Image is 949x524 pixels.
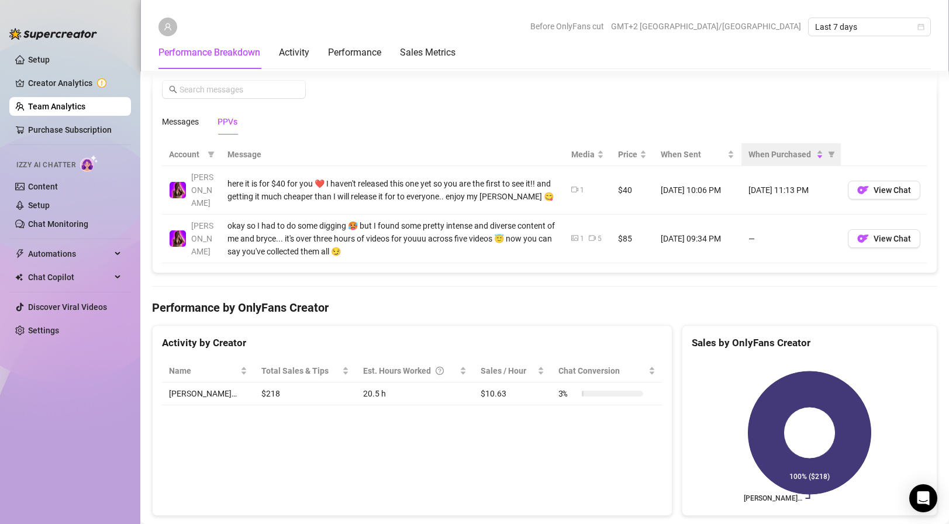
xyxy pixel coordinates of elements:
a: Settings [28,326,59,335]
div: Activity by Creator [162,335,662,351]
img: Alexis [170,182,186,198]
div: Sales by OnlyFans Creator [692,335,927,351]
span: GMT+2 [GEOGRAPHIC_DATA]/[GEOGRAPHIC_DATA] [611,18,801,35]
span: Before OnlyFans cut [530,18,604,35]
span: video-camera [589,235,596,242]
div: Performance Breakdown [158,46,260,60]
span: Automations [28,244,111,263]
img: AI Chatter [80,155,98,172]
th: Total Sales & Tips [254,360,357,382]
th: Message [220,143,564,166]
span: user [164,23,172,31]
h4: Performance by OnlyFans Creator [152,299,937,316]
a: OFView Chat [848,237,920,246]
div: 5 [598,233,602,244]
img: OF [857,184,869,196]
button: OFView Chat [848,229,920,248]
a: Setup [28,201,50,210]
a: Setup [28,55,50,64]
span: calendar [917,23,924,30]
th: When Purchased [741,143,841,166]
th: Media [564,143,611,166]
span: Total Sales & Tips [261,364,340,377]
td: 20.5 h [356,382,473,405]
div: PPVs [218,115,237,128]
a: Creator Analytics exclamation-circle [28,74,122,92]
a: Team Analytics [28,102,85,111]
div: here it is for $40 for you ❤️ I haven't released this one yet so you are the first to see it!! an... [227,177,557,203]
div: 1 [580,233,584,244]
td: [PERSON_NAME]… [162,382,254,405]
span: When Sent [661,148,725,161]
span: Account [169,148,203,161]
text: [PERSON_NAME]… [744,494,802,502]
div: Est. Hours Worked [363,364,457,377]
td: $40 [611,166,654,215]
td: $85 [611,215,654,263]
span: filter [205,146,217,163]
div: Messages [162,115,199,128]
td: [DATE] 10:06 PM [654,166,741,215]
div: Sales Metrics [400,46,455,60]
a: Content [28,182,58,191]
span: Chat Copilot [28,268,111,287]
td: [DATE] 09:34 PM [654,215,741,263]
span: Name [169,364,238,377]
div: 1 [580,185,584,196]
span: picture [571,235,578,242]
td: $10.63 [474,382,551,405]
span: Izzy AI Chatter [16,160,75,171]
span: When Purchased [748,148,814,161]
img: OF [857,233,869,244]
img: logo-BBDzfeDw.svg [9,28,97,40]
span: [PERSON_NAME] [191,221,213,256]
img: Chat Copilot [15,273,23,281]
span: filter [826,146,837,163]
a: Purchase Subscription [28,120,122,139]
span: filter [208,151,215,158]
span: [PERSON_NAME] [191,173,213,208]
td: [DATE] 11:13 PM [741,166,841,215]
button: OFView Chat [848,181,920,199]
div: Performance [328,46,381,60]
img: Alexis [170,230,186,247]
span: Chat Conversion [558,364,646,377]
div: okay so I had to do some digging 🥵 but I found some pretty intense and diverse content of me and ... [227,219,557,258]
a: OFView Chat [848,188,920,198]
span: 3 % [558,387,577,400]
span: Sales / Hour [481,364,535,377]
span: video-camera [571,186,578,193]
span: View Chat [874,185,911,195]
input: Search messages [180,83,299,96]
div: Activity [279,46,309,60]
th: Chat Conversion [551,360,662,382]
span: question-circle [436,364,444,377]
span: View Chat [874,234,911,243]
th: Price [611,143,654,166]
a: Chat Monitoring [28,219,88,229]
th: Name [162,360,254,382]
span: search [169,85,177,94]
div: Open Intercom Messenger [909,484,937,512]
th: Sales / Hour [474,360,551,382]
td: — [741,215,841,263]
span: filter [828,151,835,158]
th: When Sent [654,143,741,166]
span: Last 7 days [815,18,924,36]
td: $218 [254,382,357,405]
span: thunderbolt [15,249,25,258]
span: Price [618,148,637,161]
a: Discover Viral Videos [28,302,107,312]
span: Media [571,148,595,161]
